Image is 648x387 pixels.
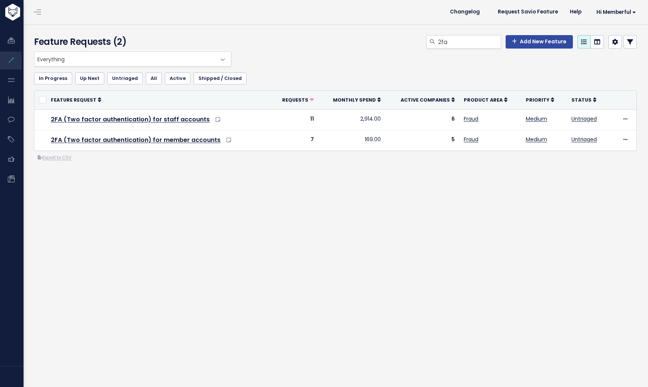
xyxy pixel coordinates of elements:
span: Monthly spend [333,97,376,103]
a: Export to CSV [38,155,71,161]
span: Requests [282,97,308,103]
td: 169.00 [318,130,385,151]
span: Everything [34,52,216,66]
a: Untriaged [571,136,597,143]
a: 2FA (Two factor authentication) for member accounts [51,136,220,144]
td: 5 [385,130,460,151]
td: 11 [271,109,318,130]
a: Active [165,72,191,84]
a: Requests [282,96,314,103]
input: Search features... [437,35,501,49]
span: Hi Memberful [596,9,636,15]
a: 2FA (Two factor authentication) for staff accounts [51,115,210,124]
a: Monthly spend [333,96,381,103]
a: Feature Request [51,96,101,103]
a: Active companies [401,96,455,103]
a: In Progress [34,72,72,84]
a: Product Area [464,96,507,103]
a: Up Next [75,72,104,84]
span: Changelog [450,9,480,15]
span: Everything [34,52,231,66]
a: Fraud [464,115,478,123]
a: Help [564,6,587,18]
td: 7 [271,130,318,151]
a: Untriaged [571,115,597,123]
a: Medium [526,115,547,123]
a: Status [571,96,596,103]
img: logo-white.9d6f32f41409.svg [3,4,61,21]
a: Fraud [464,136,478,143]
span: Active companies [401,97,450,103]
a: Shipped / Closed [194,72,247,84]
a: Priority [526,96,554,103]
a: Hi Memberful [587,6,642,18]
td: 6 [385,109,460,130]
a: Untriaged [107,72,143,84]
span: Product Area [464,97,503,103]
a: Add New Feature [506,35,573,49]
span: Status [571,97,592,103]
a: Request Savio Feature [492,6,564,18]
h4: Feature Requests (2) [34,35,228,49]
td: 2,914.00 [318,109,385,130]
a: Medium [526,136,547,143]
ul: Filter feature requests [34,72,637,84]
a: All [146,72,162,84]
span: Priority [526,97,549,103]
span: Feature Request [51,97,96,103]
